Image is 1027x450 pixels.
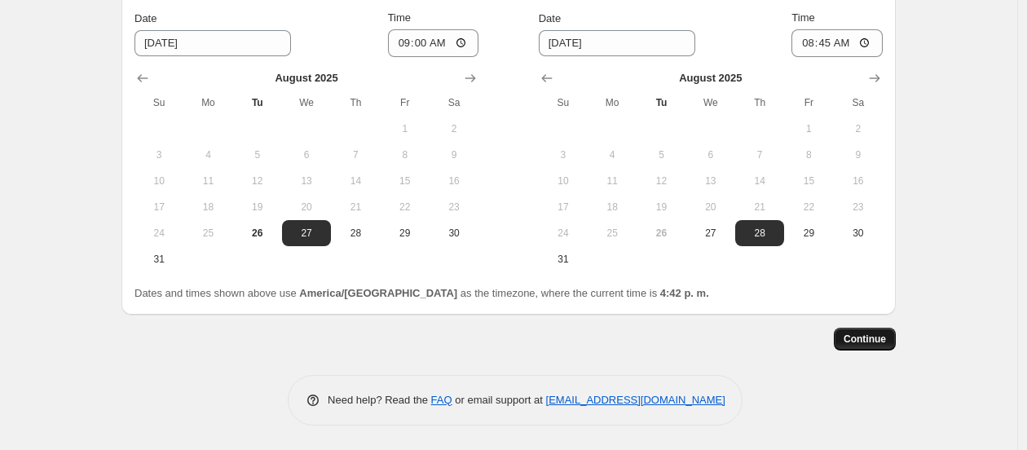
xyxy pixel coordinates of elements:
[387,201,423,214] span: 22
[840,201,876,214] span: 23
[834,90,883,116] th: Saturday
[643,227,679,240] span: 26
[643,148,679,161] span: 5
[183,220,232,246] button: Monday August 25 2025
[240,96,275,109] span: Tu
[240,148,275,161] span: 5
[388,11,411,24] span: Time
[233,90,282,116] th: Tuesday
[331,142,380,168] button: Thursday August 7 2025
[693,96,729,109] span: We
[183,194,232,220] button: Monday August 18 2025
[430,90,478,116] th: Saturday
[735,142,784,168] button: Thursday August 7 2025
[233,220,282,246] button: Today Tuesday August 26 2025
[183,168,232,194] button: Monday August 11 2025
[784,220,833,246] button: Friday August 29 2025
[686,220,735,246] button: Wednesday August 27 2025
[686,194,735,220] button: Wednesday August 20 2025
[299,287,457,299] b: America/[GEOGRAPHIC_DATA]
[735,168,784,194] button: Thursday August 14 2025
[791,11,814,24] span: Time
[190,174,226,187] span: 11
[840,96,876,109] span: Sa
[643,201,679,214] span: 19
[387,174,423,187] span: 15
[141,253,177,266] span: 31
[693,227,729,240] span: 27
[436,174,472,187] span: 16
[430,194,478,220] button: Saturday August 23 2025
[637,220,685,246] button: Today Tuesday August 26 2025
[742,201,778,214] span: 21
[134,220,183,246] button: Sunday August 24 2025
[834,194,883,220] button: Saturday August 23 2025
[190,148,226,161] span: 4
[693,174,729,187] span: 13
[594,174,630,187] span: 11
[840,148,876,161] span: 9
[834,142,883,168] button: Saturday August 9 2025
[742,148,778,161] span: 7
[141,148,177,161] span: 3
[863,67,886,90] button: Show next month, September 2025
[240,227,275,240] span: 26
[183,90,232,116] th: Monday
[387,227,423,240] span: 29
[387,122,423,135] span: 1
[539,30,695,56] input: 8/26/2025
[588,90,637,116] th: Monday
[840,122,876,135] span: 2
[735,220,784,246] button: Thursday August 28 2025
[834,168,883,194] button: Saturday August 16 2025
[784,194,833,220] button: Friday August 22 2025
[545,148,581,161] span: 3
[282,168,331,194] button: Wednesday August 13 2025
[742,227,778,240] span: 28
[436,201,472,214] span: 23
[791,174,826,187] span: 15
[381,194,430,220] button: Friday August 22 2025
[289,227,324,240] span: 27
[784,90,833,116] th: Friday
[289,96,324,109] span: We
[840,174,876,187] span: 16
[637,142,685,168] button: Tuesday August 5 2025
[594,96,630,109] span: Mo
[594,148,630,161] span: 4
[134,246,183,272] button: Sunday August 31 2025
[588,220,637,246] button: Monday August 25 2025
[289,148,324,161] span: 6
[190,227,226,240] span: 25
[183,142,232,168] button: Monday August 4 2025
[337,227,373,240] span: 28
[131,67,154,90] button: Show previous month, July 2025
[784,142,833,168] button: Friday August 8 2025
[240,201,275,214] span: 19
[430,168,478,194] button: Saturday August 16 2025
[381,168,430,194] button: Friday August 15 2025
[686,90,735,116] th: Wednesday
[735,194,784,220] button: Thursday August 21 2025
[545,227,581,240] span: 24
[141,201,177,214] span: 17
[539,90,588,116] th: Sunday
[337,201,373,214] span: 21
[387,96,423,109] span: Fr
[660,287,709,299] b: 4:42 p. m.
[539,220,588,246] button: Sunday August 24 2025
[539,246,588,272] button: Sunday August 31 2025
[381,90,430,116] th: Friday
[459,67,482,90] button: Show next month, September 2025
[388,29,479,57] input: 12:00
[190,96,226,109] span: Mo
[141,96,177,109] span: Su
[337,148,373,161] span: 7
[233,194,282,220] button: Tuesday August 19 2025
[637,168,685,194] button: Tuesday August 12 2025
[134,30,291,56] input: 8/26/2025
[545,201,581,214] span: 17
[545,174,581,187] span: 10
[637,90,685,116] th: Tuesday
[834,116,883,142] button: Saturday August 2 2025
